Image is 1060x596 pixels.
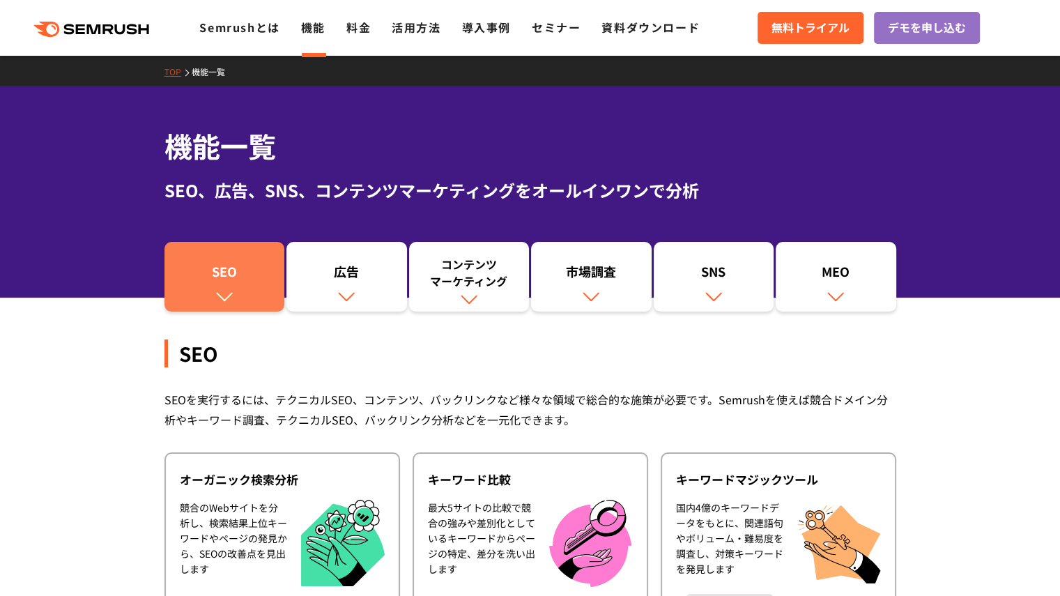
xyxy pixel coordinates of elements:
[601,19,700,36] a: 資料ダウンロード
[888,19,966,37] span: デモを申し込む
[199,19,279,36] a: Semrushとは
[462,19,511,36] a: 導入事例
[164,178,896,203] div: SEO、広告、SNS、コンテンツマーケティングをオールインワンで分析
[63,84,116,93] div: ドメイン概要
[164,339,896,367] div: SEO
[392,19,440,36] a: 活用方法
[771,19,850,37] span: 無料トライアル
[36,36,161,49] div: ドメイン: [DOMAIN_NAME]
[409,242,530,312] a: コンテンツマーケティング
[661,263,767,286] div: SNS
[180,471,385,488] div: オーガニック検索分析
[171,263,278,286] div: SEO
[146,82,158,93] img: tab_keywords_by_traffic_grey.svg
[416,256,523,289] div: コンテンツ マーケティング
[164,125,896,167] h1: 機能一覧
[164,66,192,77] a: TOP
[549,500,631,587] img: キーワード比較
[39,22,68,33] div: v 4.0.25
[676,471,881,488] div: キーワードマジックツール
[428,500,535,587] div: 最大5サイトの比較で競合の強みや差別化としているキーワードからページの特定、差分を洗い出します
[758,12,863,44] a: 無料トライアル
[47,82,59,93] img: tab_domain_overview_orange.svg
[162,84,224,93] div: キーワード流入
[301,19,325,36] a: 機能
[180,500,287,587] div: 競合のWebサイトを分析し、検索結果上位キーワードやページの発見から、SEOの改善点を見出します
[538,263,645,286] div: 市場調査
[776,242,896,312] a: MEO
[22,36,33,49] img: website_grey.svg
[164,242,285,312] a: SEO
[192,66,236,77] a: 機能一覧
[164,390,896,430] div: SEOを実行するには、テクニカルSEO、コンテンツ、バックリンクなど様々な領域で総合的な施策が必要です。Semrushを使えば競合ドメイン分析やキーワード調査、テクニカルSEO、バックリンク分析...
[874,12,980,44] a: デモを申し込む
[346,19,371,36] a: 料金
[783,263,889,286] div: MEO
[676,500,783,583] div: 国内4億のキーワードデータをもとに、関連語句やボリューム・難易度を調査し、対策キーワードを発見します
[293,263,400,286] div: 広告
[428,471,633,488] div: キーワード比較
[532,19,581,36] a: セミナー
[301,500,385,587] img: オーガニック検索分析
[286,242,407,312] a: 広告
[654,242,774,312] a: SNS
[797,500,881,583] img: キーワードマジックツール
[531,242,652,312] a: 市場調査
[22,22,33,33] img: logo_orange.svg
